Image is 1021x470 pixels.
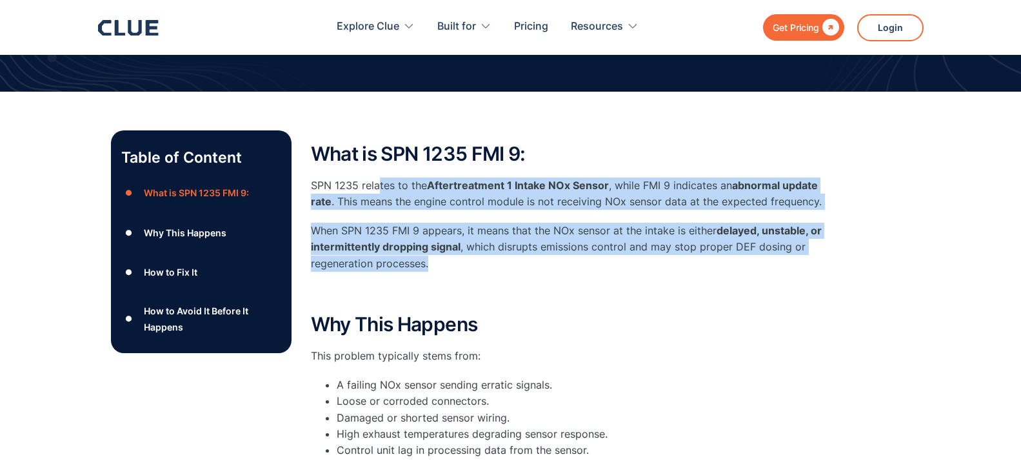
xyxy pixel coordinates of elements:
div: Explore Clue [337,6,399,47]
div: Built for [437,6,476,47]
h2: Why This Happens [311,314,827,335]
a: ●How to Fix It [121,263,281,282]
a: ●What is SPN 1235 FMI 9: [121,183,281,203]
a: ●How to Avoid It Before It Happens [121,303,281,335]
div: Resources [571,6,623,47]
p: This problem typically stems from: [311,348,827,364]
div: Built for [437,6,491,47]
strong: abnormal update rate [311,179,818,208]
div: ● [121,309,137,329]
a: ●Why This Happens [121,223,281,242]
p: SPN 1235 relates to the , while FMI 9 indicates an . This means the engine control module is not ... [311,178,827,210]
div: How to Fix It [144,264,197,280]
div: Why This Happens [144,225,226,241]
div: Explore Clue [337,6,415,47]
p: Table of Content [121,147,281,168]
h2: What is SPN 1235 FMI 9: [311,143,827,165]
div: What is SPN 1235 FMI 9: [144,185,249,201]
p: ‍ [311,285,827,301]
li: Control unit lag in processing data from the sensor. [337,442,827,458]
div: ● [121,263,137,282]
div: ● [121,223,137,242]
div: How to Avoid It Before It Happens [144,303,281,335]
li: Damaged or shorted sensor wiring. [337,410,827,426]
a: Pricing [514,6,548,47]
div: Get Pricing [773,19,819,36]
div: Resources [571,6,639,47]
li: Loose or corroded connectors. [337,393,827,409]
p: When SPN 1235 FMI 9 appears, it means that the NOx sensor at the intake is either , which disrupt... [311,223,827,272]
li: A failing NOx sensor sending erratic signals. [337,377,827,393]
a: Get Pricing [763,14,844,41]
a: Login [857,14,924,41]
div:  [819,19,839,36]
div: ● [121,183,137,203]
li: High exhaust temperatures degrading sensor response. [337,426,827,442]
strong: Aftertreatment 1 Intake NOx Sensor [427,179,609,192]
